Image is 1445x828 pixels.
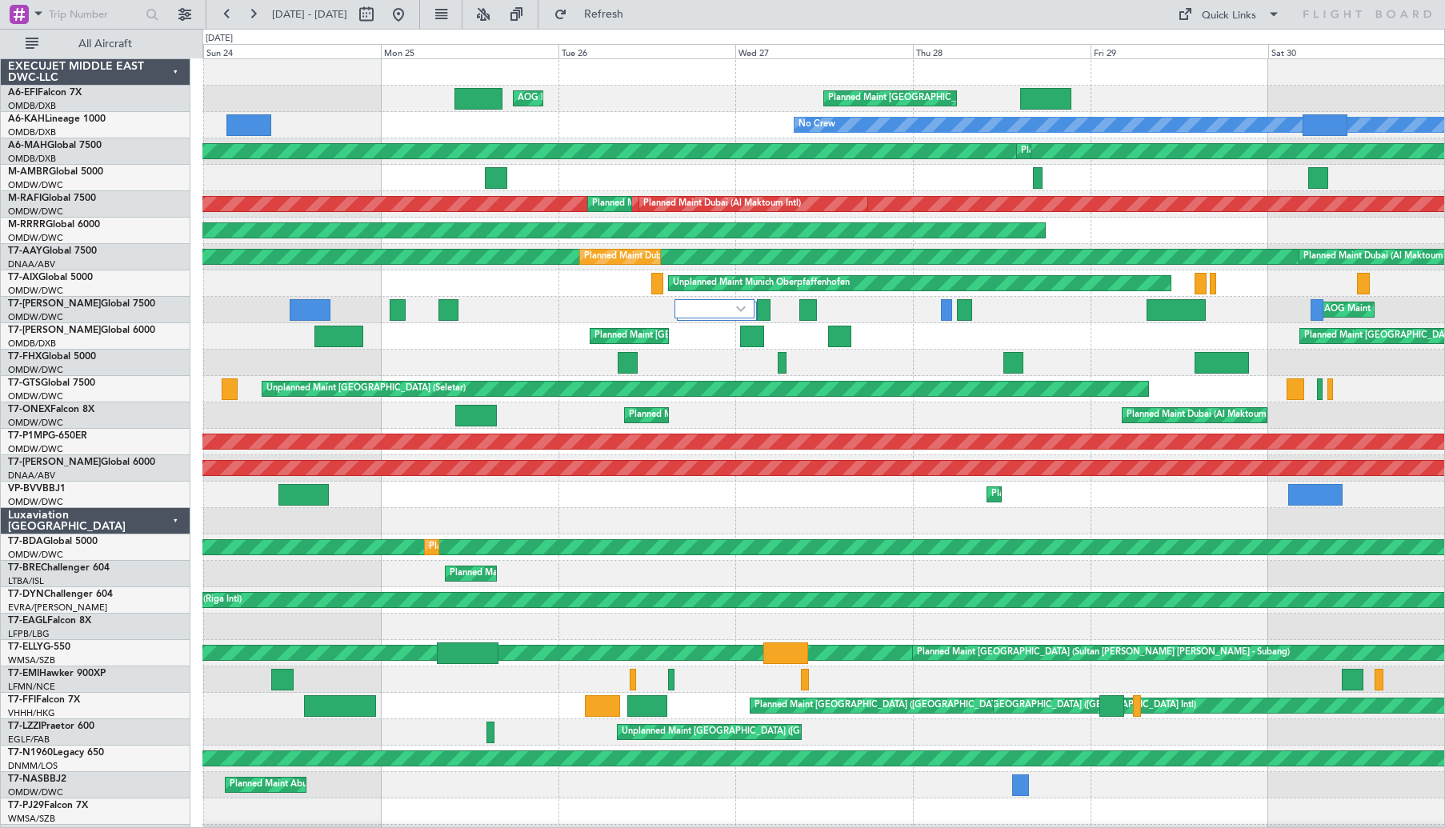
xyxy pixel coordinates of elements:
div: Planned Maint [GEOGRAPHIC_DATA] ([GEOGRAPHIC_DATA] Intl) [755,694,1022,718]
a: LFMN/NCE [8,681,55,693]
button: Refresh [546,2,642,27]
a: T7-LZZIPraetor 600 [8,722,94,731]
a: OMDW/DWC [8,285,63,297]
div: Planned Maint Dubai (Al Maktoum Intl) [629,403,787,427]
a: M-AMBRGlobal 5000 [8,167,103,177]
span: T7-BRE [8,563,41,573]
button: Quick Links [1170,2,1288,27]
a: OMDW/DWC [8,549,63,561]
span: T7-EMI [8,669,39,678]
div: Planned Maint Dubai (Al Maktoum Intl) [429,535,586,559]
span: A6-EFI [8,88,38,98]
a: T7-AAYGlobal 7500 [8,246,97,256]
div: Thu 28 [913,44,1091,58]
span: T7-EAGL [8,616,47,626]
span: A6-MAH [8,141,47,150]
span: T7-DYN [8,590,44,599]
div: Planned Maint [GEOGRAPHIC_DATA] ([GEOGRAPHIC_DATA] Intl) [1021,139,1288,163]
span: T7-[PERSON_NAME] [8,299,101,309]
div: [DATE] [206,32,233,46]
a: WMSA/SZB [8,654,55,666]
span: [DATE] - [DATE] [272,7,347,22]
a: EGLF/FAB [8,734,50,746]
span: VP-BVV [8,484,42,494]
span: M-AMBR [8,167,49,177]
a: WMSA/SZB [8,813,55,825]
span: Refresh [570,9,638,20]
div: Planned Maint [GEOGRAPHIC_DATA] (Sultan [PERSON_NAME] [PERSON_NAME] - Subang) [917,641,1290,665]
div: Fri 29 [1091,44,1268,58]
a: OMDB/DXB [8,100,56,112]
a: OMDB/DXB [8,126,56,138]
span: T7-PJ29 [8,801,44,810]
a: T7-PJ29Falcon 7X [8,801,88,810]
span: T7-LZZI [8,722,41,731]
a: A6-MAHGlobal 7500 [8,141,102,150]
a: DNAA/ABV [8,258,55,270]
a: LFPB/LBG [8,628,50,640]
div: Sun 24 [203,44,381,58]
span: T7-[PERSON_NAME] [8,326,101,335]
a: OMDW/DWC [8,786,63,798]
div: Planned Maint Dubai (Al Maktoum Intl) [584,245,742,269]
a: T7-BDAGlobal 5000 [8,537,98,546]
span: T7-[PERSON_NAME] [8,458,101,467]
a: M-RRRRGlobal 6000 [8,220,100,230]
a: DNMM/LOS [8,760,58,772]
span: T7-ONEX [8,405,50,414]
span: T7-FHX [8,352,42,362]
a: T7-FFIFalcon 7X [8,695,80,705]
a: T7-EAGLFalcon 8X [8,616,91,626]
button: All Aircraft [18,31,174,57]
div: Planned Maint Dubai (Al Maktoum Intl) [643,192,801,216]
div: Planned Maint Dubai (Al Maktoum Intl) [592,192,750,216]
a: T7-[PERSON_NAME]Global 6000 [8,326,155,335]
a: OMDB/DXB [8,338,56,350]
a: T7-[PERSON_NAME]Global 7500 [8,299,155,309]
span: T7-P1MP [8,431,48,441]
span: T7-FFI [8,695,36,705]
div: AOG Maint [GEOGRAPHIC_DATA] (Dubai Intl) [518,86,705,110]
a: OMDW/DWC [8,179,63,191]
a: OMDW/DWC [8,311,63,323]
span: All Aircraft [42,38,169,50]
a: VP-BVVBBJ1 [8,484,66,494]
a: T7-NASBBJ2 [8,774,66,784]
a: T7-DYNChallenger 604 [8,590,113,599]
a: OMDW/DWC [8,232,63,244]
div: Wed 27 [735,44,913,58]
a: LTBA/ISL [8,575,44,587]
a: OMDW/DWC [8,443,63,455]
span: T7-AIX [8,273,38,282]
a: A6-EFIFalcon 7X [8,88,82,98]
a: OMDW/DWC [8,364,63,376]
span: T7-NAS [8,774,43,784]
div: No Crew [799,113,835,137]
div: Mon 25 [381,44,558,58]
div: Unplanned Maint Munich Oberpfaffenhofen [673,271,850,295]
a: M-RAFIGlobal 7500 [8,194,96,203]
div: Unplanned Maint [GEOGRAPHIC_DATA] (Seletar) [266,377,466,401]
a: OMDW/DWC [8,390,63,402]
a: T7-EMIHawker 900XP [8,669,106,678]
a: OMDW/DWC [8,496,63,508]
input: Trip Number [49,2,141,26]
span: T7-AAY [8,246,42,256]
a: OMDB/DXB [8,153,56,165]
a: T7-N1960Legacy 650 [8,748,104,758]
a: DNAA/ABV [8,470,55,482]
a: VHHH/HKG [8,707,55,719]
a: T7-ONEXFalcon 8X [8,405,94,414]
span: T7-N1960 [8,748,53,758]
div: Quick Links [1202,8,1256,24]
span: M-RRRR [8,220,46,230]
a: T7-GTSGlobal 7500 [8,378,95,388]
a: T7-P1MPG-650ER [8,431,87,441]
a: OMDW/DWC [8,417,63,429]
div: Planned Maint Dubai (Al Maktoum Intl) [1127,403,1284,427]
span: T7-BDA [8,537,43,546]
span: T7-ELLY [8,642,43,652]
span: M-RAFI [8,194,42,203]
a: T7-FHXGlobal 5000 [8,352,96,362]
div: Planned Maint [GEOGRAPHIC_DATA] ([GEOGRAPHIC_DATA] Intl) [594,324,862,348]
